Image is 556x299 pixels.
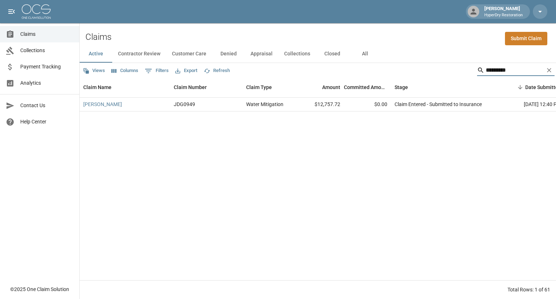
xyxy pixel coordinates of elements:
div: © 2025 One Claim Solution [10,286,69,293]
div: Stage [391,77,500,97]
div: Water Mitigation [246,101,283,108]
button: Collections [278,45,316,63]
div: Claim Type [243,77,297,97]
button: Export [173,65,199,76]
div: [PERSON_NAME] [481,5,526,18]
button: Sort [515,82,525,92]
button: Denied [212,45,245,63]
button: Contractor Review [112,45,166,63]
div: dynamic tabs [80,45,556,63]
div: Committed Amount [344,77,387,97]
div: JDG0949 [174,101,195,108]
div: Committed Amount [344,77,391,97]
div: Claim Entered - Submitted to Insurance [395,101,482,108]
p: HyperDry Restoration [484,12,523,18]
button: All [349,45,381,63]
button: Show filters [143,65,170,77]
button: Customer Care [166,45,212,63]
button: Views [81,65,107,76]
div: Claim Type [246,77,272,97]
span: Collections [20,47,73,54]
button: open drawer [4,4,19,19]
div: Amount [322,77,340,97]
button: Appraisal [245,45,278,63]
div: Claim Name [83,77,111,97]
button: Clear [544,65,555,76]
button: Refresh [202,65,232,76]
div: Claim Name [80,77,170,97]
div: Claim Number [170,77,243,97]
span: Claims [20,30,73,38]
span: Contact Us [20,102,73,109]
div: Stage [395,77,408,97]
span: Analytics [20,79,73,87]
a: [PERSON_NAME] [83,101,122,108]
img: ocs-logo-white-transparent.png [22,4,51,19]
div: Search [477,64,555,77]
div: $0.00 [344,98,391,111]
h2: Claims [85,32,111,42]
span: Payment Tracking [20,63,73,71]
button: Select columns [110,65,140,76]
button: Closed [316,45,349,63]
span: Help Center [20,118,73,126]
div: Claim Number [174,77,207,97]
button: Active [80,45,112,63]
a: Submit Claim [505,32,547,45]
div: $12,757.72 [297,98,344,111]
div: Amount [297,77,344,97]
div: Total Rows: 1 of 61 [507,286,550,293]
